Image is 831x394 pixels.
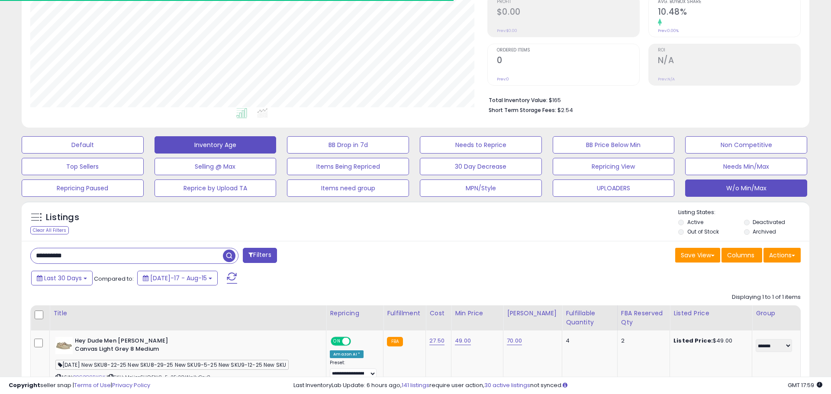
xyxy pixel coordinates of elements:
[685,136,807,154] button: Non Competitive
[293,381,822,390] div: Last InventoryLab Update: 6 hours ago, require user action, not synced.
[74,381,111,389] a: Terms of Use
[678,208,809,217] p: Listing States:
[497,7,639,19] h2: $0.00
[753,218,785,226] label: Deactivated
[658,7,800,19] h2: 10.48%
[55,337,73,354] img: 31+x+mytd3L._SL40_.jpg
[566,337,611,345] div: 4
[753,228,776,235] label: Archived
[489,96,548,104] b: Total Inventory Value:
[553,136,675,154] button: BB Price Below Min
[22,179,144,197] button: Repricing Paused
[752,305,801,330] th: CSV column name: cust_attr_3_Group
[756,309,797,318] div: Group
[330,350,364,358] div: Amazon AI *
[455,309,499,318] div: Min Price
[30,226,69,234] div: Clear All Filters
[685,179,807,197] button: W/o Min/Max
[155,179,277,197] button: Reprice by Upload TA
[673,336,713,345] b: Listed Price:
[420,158,542,175] button: 30 Day Decrease
[658,48,800,53] span: ROI
[155,158,277,175] button: Selling @ Max
[507,309,558,318] div: [PERSON_NAME]
[137,271,218,285] button: [DATE]-17 - Aug-15
[402,381,429,389] a: 141 listings
[658,77,675,82] small: Prev: N/A
[621,337,663,345] div: 2
[332,338,342,345] span: ON
[287,179,409,197] button: Items need group
[55,360,289,370] span: [DATE] New SKU8-22-25 New SKU8-29-25 New SKU9-5-25 New SKU9-12-25 New SKU
[489,94,794,105] li: $165
[673,309,748,318] div: Listed Price
[675,248,720,263] button: Save View
[429,309,448,318] div: Cost
[732,293,801,301] div: Displaying 1 to 1 of 1 items
[763,248,801,263] button: Actions
[287,158,409,175] button: Items Being Repriced
[75,337,180,355] b: Hey Dude Men [PERSON_NAME] Canvas Light Grey 8 Medium
[31,271,93,285] button: Last 30 Days
[387,309,422,318] div: Fulfillment
[788,381,822,389] span: 2025-09-15 17:59 GMT
[557,106,573,114] span: $2.54
[429,336,444,345] a: 27.50
[687,228,719,235] label: Out of Stock
[489,106,556,114] b: Short Term Storage Fees:
[94,275,134,283] span: Compared to:
[455,336,471,345] a: 49.00
[243,248,277,263] button: Filters
[553,179,675,197] button: UPLOADERS
[621,309,666,327] div: FBA Reserved Qty
[497,48,639,53] span: Ordered Items
[420,136,542,154] button: Needs to Reprice
[53,309,322,318] div: Title
[507,336,522,345] a: 70.00
[497,55,639,67] h2: 0
[330,360,377,379] div: Preset:
[553,158,675,175] button: Repricing View
[658,28,679,33] small: Prev: 0.00%
[497,77,509,82] small: Prev: 0
[685,158,807,175] button: Needs Min/Max
[9,381,40,389] strong: Copyright
[721,248,762,263] button: Columns
[350,338,364,345] span: OFF
[687,218,703,226] label: Active
[22,158,144,175] button: Top Sellers
[112,381,150,389] a: Privacy Policy
[106,374,210,381] span: | SKU: Meijer:SHO:EN:8-5-25:28:WallyGry8
[658,55,800,67] h2: N/A
[497,28,517,33] small: Prev: $0.00
[673,337,745,345] div: $49.00
[330,309,380,318] div: Repricing
[44,274,82,282] span: Last 30 Days
[287,136,409,154] button: BB Drop in 7d
[73,374,105,381] a: B0CPQ8RYGK
[727,251,754,259] span: Columns
[387,337,403,346] small: FBA
[46,211,79,224] h5: Listings
[150,274,207,282] span: [DATE]-17 - Aug-15
[22,136,144,154] button: Default
[484,381,530,389] a: 30 active listings
[566,309,614,327] div: Fulfillable Quantity
[155,136,277,154] button: Inventory Age
[9,381,150,390] div: seller snap | |
[420,179,542,197] button: MPN/Style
